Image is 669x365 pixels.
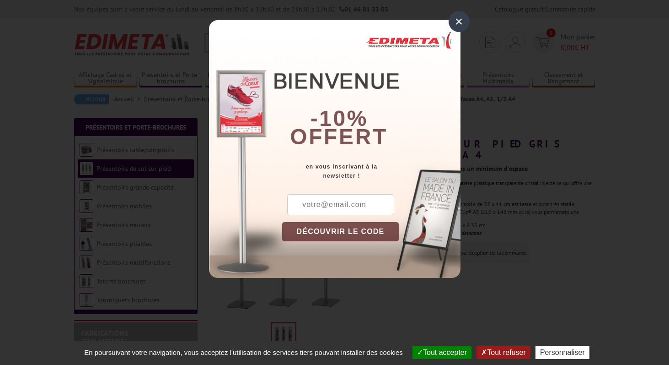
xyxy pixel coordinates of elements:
[80,349,407,356] span: En poursuivant votre navigation, vous acceptez l'utilisation de services tiers pouvant installer ...
[310,106,368,131] b: -10%
[449,11,470,32] div: ×
[282,162,460,180] div: en vous inscrivant à la newsletter !
[287,194,394,215] input: votre@email.com
[282,222,399,241] button: DÉCOUVRIR LE CODE
[412,346,471,359] button: Tout accepter
[476,346,530,359] button: Tout refuser
[290,125,388,149] font: offert
[535,346,589,359] button: Personnaliser (fenêtre modale)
